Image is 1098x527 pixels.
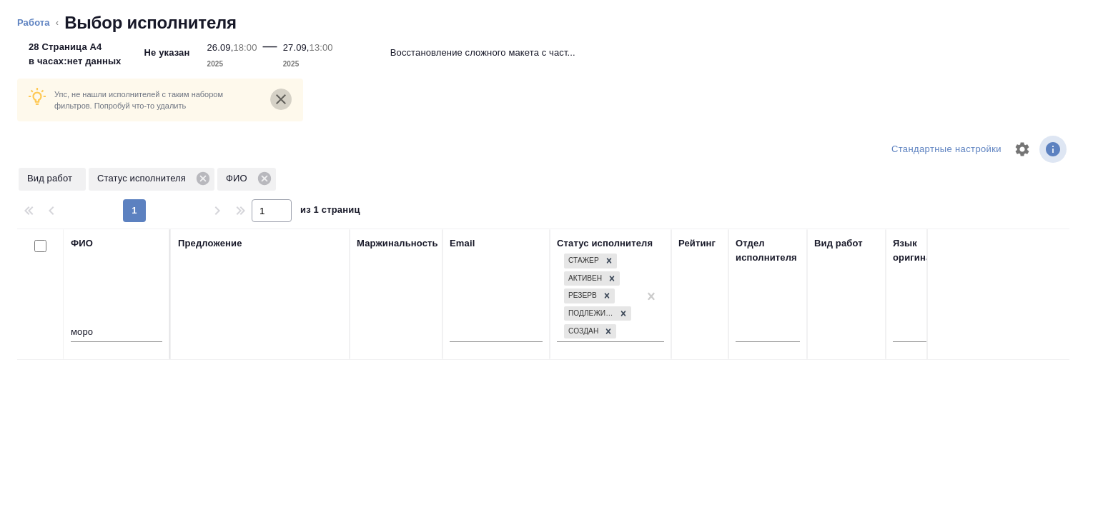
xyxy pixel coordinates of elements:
[564,288,599,303] div: Резерв
[563,287,616,305] div: Стажер, Активен, Резерв, Подлежит внедрению, Создан
[357,236,438,251] div: Маржинальность
[263,34,277,71] div: —
[814,236,863,251] div: Вид работ
[29,40,122,54] p: 28 Страница А4
[89,168,214,191] div: Статус исполнителя
[207,42,233,53] p: 26.09,
[54,89,259,111] p: Упс, не нашли исполнителей с таким набором фильтров. Попробуй что-то удалить
[1039,136,1069,163] span: Посмотреть информацию
[56,16,59,30] li: ‹
[888,139,1005,161] div: split button
[564,271,604,286] div: Активен
[563,270,621,288] div: Стажер, Активен, Резерв, Подлежит внедрению, Создан
[563,323,618,341] div: Стажер, Активен, Резерв, Подлежит внедрению, Создан
[233,42,257,53] p: 18:00
[17,17,50,28] a: Работа
[17,11,1081,34] nav: breadcrumb
[390,46,575,60] p: Восстановление сложного макета с част...
[893,236,957,265] div: Язык оригинала
[310,42,333,53] p: 13:00
[564,254,601,268] div: Стажер
[564,324,600,339] div: Создан
[678,236,716,251] div: Рейтинг
[1005,132,1039,166] span: Настроить таблицу
[178,236,242,251] div: Предложение
[564,306,615,321] div: Подлежит внедрению
[300,201,360,222] span: из 1 страниц
[27,171,77,186] p: Вид работ
[217,168,276,191] div: ФИО
[270,89,292,110] button: close
[563,305,633,323] div: Стажер, Активен, Резерв, Подлежит внедрению, Создан
[71,236,93,251] div: ФИО
[557,236,653,251] div: Статус исполнителя
[283,42,310,53] p: 27.09,
[736,236,800,265] div: Отдел исполнителя
[97,171,191,186] p: Статус исполнителя
[450,236,475,251] div: Email
[64,11,237,34] h2: Выбор исполнителя
[226,171,252,186] p: ФИО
